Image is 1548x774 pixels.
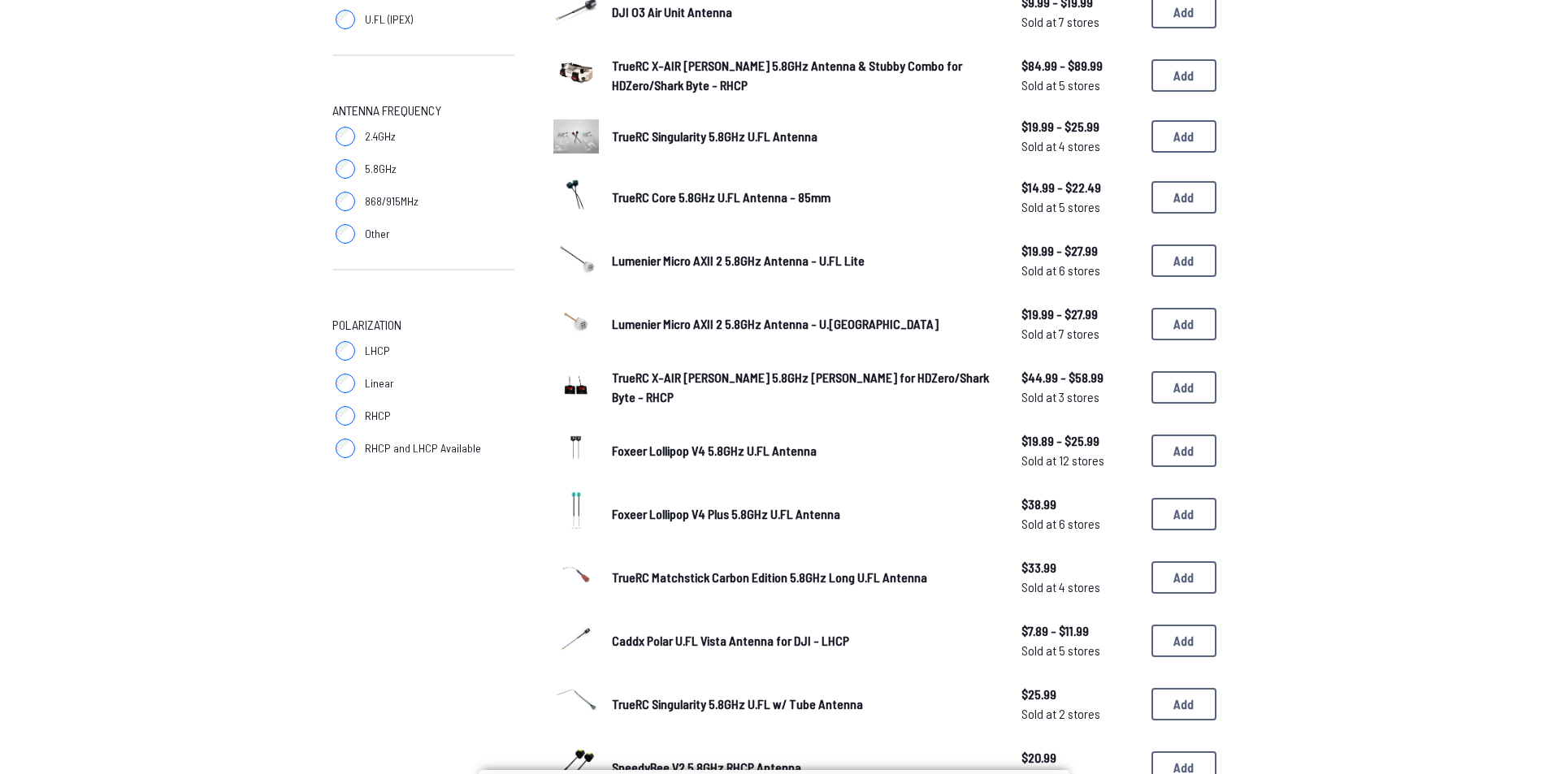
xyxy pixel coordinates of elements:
[365,343,390,359] span: LHCP
[553,426,599,471] img: image
[612,188,995,207] a: TrueRC Core 5.8GHz U.FL Antenna - 85mm
[612,127,995,146] a: TrueRC Singularity 5.8GHz U.FL Antenna
[336,374,355,393] input: Linear
[1151,435,1216,467] button: Add
[365,161,397,177] span: 5.8GHz
[1021,514,1138,534] span: Sold at 6 stores
[553,236,599,286] a: image
[336,192,355,211] input: 868/915MHz
[612,58,962,93] span: TrueRC X-AIR [PERSON_NAME] 5.8GHz Antenna & Stubby Combo for HDZero/Shark Byte - RHCP
[612,56,995,95] a: TrueRC X-AIR [PERSON_NAME] 5.8GHz Antenna & Stubby Combo for HDZero/Shark Byte - RHCP
[332,315,401,335] span: Polarization
[1021,431,1138,451] span: $19.89 - $25.99
[553,489,599,534] img: image
[612,2,995,22] a: DJI O3 Air Unit Antenna
[553,172,599,223] a: image
[1021,305,1138,324] span: $19.99 - $27.99
[336,10,355,29] input: U.FL (IPEX)
[612,633,849,648] span: Caddx Polar U.FL Vista Antenna for DJI - LHCP
[336,224,355,244] input: Other
[336,406,355,426] input: RHCP
[1021,12,1138,32] span: Sold at 7 stores
[612,569,927,585] span: TrueRC Matchstick Carbon Edition 5.8GHz Long U.FL Antenna
[365,11,413,28] span: U.FL (IPEX)
[1151,308,1216,340] button: Add
[1151,371,1216,404] button: Add
[365,226,390,242] span: Other
[1151,625,1216,657] button: Add
[553,552,599,598] img: image
[612,4,732,19] span: DJI O3 Air Unit Antenna
[1021,577,1138,597] span: Sold at 4 stores
[1021,621,1138,641] span: $7.89 - $11.99
[553,679,599,729] a: image
[1021,495,1138,514] span: $38.99
[612,696,863,711] span: TrueRC Singularity 5.8GHz U.FL w/ Tube Antenna
[336,341,355,361] input: LHCP
[1021,685,1138,704] span: $25.99
[612,128,817,144] span: TrueRC Singularity 5.8GHz U.FL Antenna
[1021,178,1138,197] span: $14.99 - $22.49
[612,251,995,270] a: Lumenier Micro AXII 2 5.8GHz Antenna - U.FL Lite
[553,50,599,96] img: image
[1021,241,1138,261] span: $19.99 - $27.99
[1021,324,1138,344] span: Sold at 7 stores
[553,236,599,281] img: image
[332,101,441,120] span: Antenna Frequency
[612,253,865,268] span: Lumenier Micro AXII 2 5.8GHz Antenna - U.FL Lite
[612,189,830,205] span: TrueRC Core 5.8GHz U.FL Antenna - 85mm
[553,679,599,724] img: image
[365,408,391,424] span: RHCP
[1151,120,1216,153] button: Add
[1021,136,1138,156] span: Sold at 4 stores
[1021,197,1138,217] span: Sold at 5 stores
[553,552,599,603] a: image
[612,631,995,651] a: Caddx Polar U.FL Vista Antenna for DJI - LHCP
[553,426,599,476] a: image
[553,114,599,159] a: image
[553,119,599,154] img: image
[553,489,599,539] a: image
[553,616,599,661] img: image
[365,375,394,391] span: Linear
[553,50,599,101] a: image
[365,128,396,145] span: 2.4GHz
[365,193,418,210] span: 868/915MHz
[553,362,599,408] img: image
[1151,59,1216,92] button: Add
[1151,244,1216,277] button: Add
[612,370,989,404] span: TrueRC X-AIR [PERSON_NAME] 5.8GHz [PERSON_NAME] for HDZero/Shark Byte - RHCP
[612,443,817,458] span: Foxeer Lollipop V4 5.8GHz U.FL Antenna
[612,568,995,587] a: TrueRC Matchstick Carbon Edition 5.8GHz Long U.FL Antenna
[1021,387,1138,407] span: Sold at 3 stores
[1021,76,1138,95] span: Sold at 5 stores
[1021,368,1138,387] span: $44.99 - $58.99
[336,439,355,458] input: RHCP and LHCP Available
[553,172,599,218] img: image
[336,127,355,146] input: 2.4GHz
[1021,451,1138,470] span: Sold at 12 stores
[553,299,599,344] img: image
[365,440,481,456] span: RHCP and LHCP Available
[1021,558,1138,577] span: $33.99
[1151,561,1216,594] button: Add
[612,504,995,524] a: Foxeer Lollipop V4 Plus 5.8GHz U.FL Antenna
[1151,688,1216,720] button: Add
[612,368,995,407] a: TrueRC X-AIR [PERSON_NAME] 5.8GHz [PERSON_NAME] for HDZero/Shark Byte - RHCP
[612,441,995,461] a: Foxeer Lollipop V4 5.8GHz U.FL Antenna
[1021,117,1138,136] span: $19.99 - $25.99
[612,694,995,714] a: TrueRC Singularity 5.8GHz U.FL w/ Tube Antenna
[612,314,995,334] a: Lumenier Micro AXII 2 5.8GHz Antenna - U.[GEOGRAPHIC_DATA]
[1021,748,1138,768] span: $20.99
[1021,261,1138,280] span: Sold at 6 stores
[612,316,939,331] span: Lumenier Micro AXII 2 5.8GHz Antenna - U.[GEOGRAPHIC_DATA]
[336,159,355,179] input: 5.8GHz
[612,506,840,521] span: Foxeer Lollipop V4 Plus 5.8GHz U.FL Antenna
[553,362,599,413] a: image
[553,299,599,349] a: image
[1021,641,1138,660] span: Sold at 5 stores
[1151,181,1216,214] button: Add
[1151,498,1216,530] button: Add
[1021,704,1138,724] span: Sold at 2 stores
[1021,56,1138,76] span: $84.99 - $89.99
